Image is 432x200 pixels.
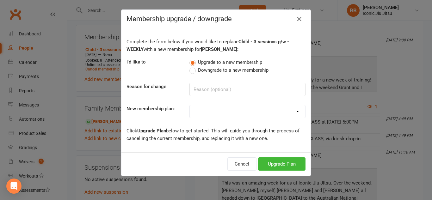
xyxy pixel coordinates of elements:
[127,105,175,112] label: New membership plan:
[198,58,262,65] span: Upgrade to a new membership
[189,83,305,96] input: Reason (optional)
[227,157,256,171] button: Cancel
[137,128,166,134] b: Upgrade Plan
[127,83,168,90] label: Reason for change:
[201,46,238,52] b: [PERSON_NAME]:
[127,58,146,66] label: I'd like to
[127,15,305,23] h4: Membership upgrade / downgrade
[198,66,268,73] span: Downgrade to a new membership
[6,179,22,194] div: Open Intercom Messenger
[294,14,304,24] button: Close
[127,127,305,142] p: Click below to get started. This will guide you through the process of cancelling the current mem...
[258,157,305,171] button: Upgrade Plan
[127,38,305,53] p: Complete the form below if you would like to replace with a new membership for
